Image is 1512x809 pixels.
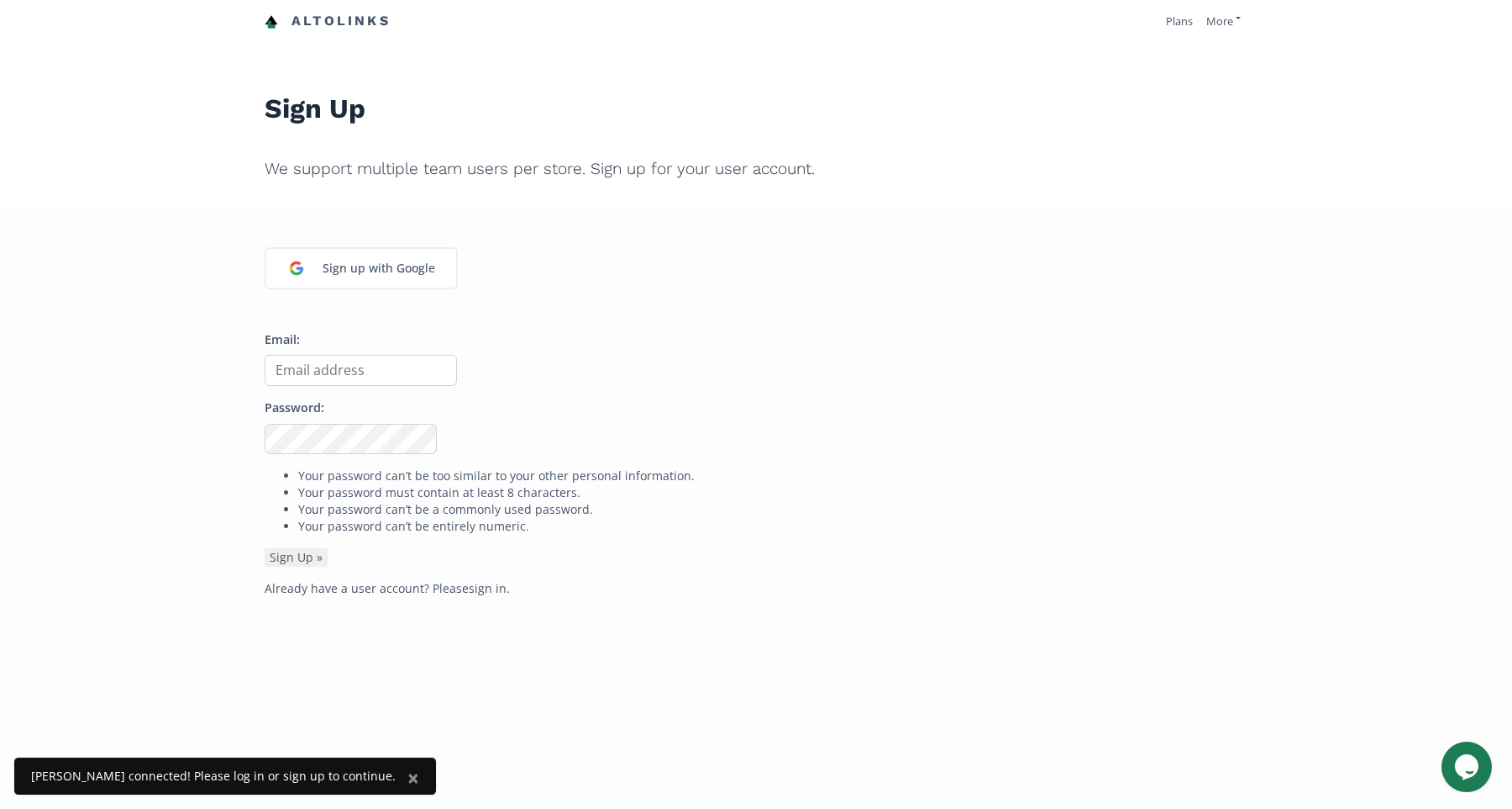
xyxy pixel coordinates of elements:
li: Your password can’t be too similar to your other personal information. [298,468,1247,484]
a: sign in [469,580,507,596]
li: Your password can’t be a commonly used password. [298,501,1247,518]
img: google_login_logo_184.png [279,251,314,286]
a: Sign up with Google [265,247,458,289]
iframe: chat widget [1441,742,1495,792]
label: Password: [265,399,324,417]
a: Altolinks [265,8,391,35]
h1: Sign Up [265,56,1247,135]
p: Already have a user account? Please . [265,580,1247,597]
a: More [1206,13,1241,29]
img: favicon-32x32.png [265,15,278,29]
li: Your password must contain at least 8 characters. [298,484,1247,501]
h2: We support multiple team users per store. Sign up for your user account. [265,148,1247,190]
div: [PERSON_NAME] connected! Please log in or sign up to continue. [31,768,396,785]
a: Plans [1166,13,1193,29]
li: Your password can’t be entirely numeric. [298,518,1247,535]
label: Email: [265,331,300,349]
span: × [407,764,419,791]
button: Close [391,758,436,798]
input: Email address [265,355,457,386]
button: Sign Up » [265,548,328,567]
div: Sign up with Google [314,251,444,286]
